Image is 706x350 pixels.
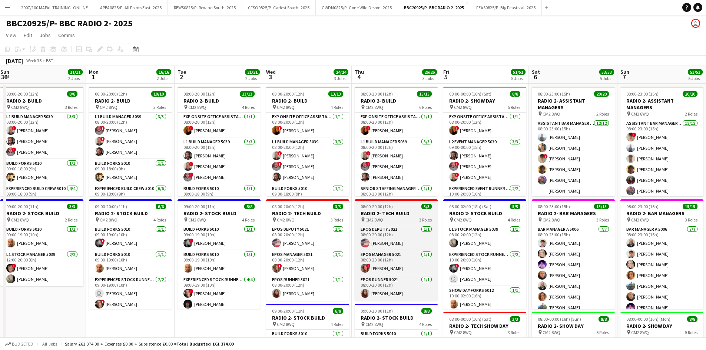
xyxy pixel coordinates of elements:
span: 3 Roles [685,217,697,223]
span: 08:00-00:00 (16h) (Sat) [449,91,491,97]
app-card-role: Build Forks 50101/109:00-19:00 (10h)![PERSON_NAME] [178,225,261,250]
div: 5 Jobs [688,76,702,81]
app-job-card: 08:00-02:00 (18h) (Sat)5/5RADIO 2- STOCK BUILD CM2 8WQ4 RolesL1 Stock Manager 50391/108:00-20:00 ... [443,199,526,309]
div: 5 Jobs [600,76,614,81]
h3: RADIO 2- BUILD [355,97,438,104]
app-card-role: Exp Onsite Office Assistant 50121/108:00-20:00 (12h)![PERSON_NAME] [178,113,261,138]
span: 2 Roles [65,217,77,223]
span: Comms [58,32,75,39]
span: 2 [176,73,186,81]
span: 08:00-00:00 (16h) (Sun) [538,316,581,322]
div: 08:00-20:00 (12h)13/13RADIO 2- BUILD CM2 8WQ4 RolesExp Onsite Office Assistant 50121/108:00-20:00... [266,87,349,196]
app-job-card: 08:00-00:00 (16h) (Sat)8/8RADIO 2- SHOW DAY CM2 8WQ5 RolesExp Onsite Office Assistant 50121/108:0... [443,87,526,196]
div: 08:00-23:00 (15h)20/20RADIO 2- ASSISTANT MANAGERS CM2 8WQ2 RolesAssistant Bar Manager 500612/1208... [620,87,703,196]
span: 13/13 [240,91,255,97]
span: ! [632,133,636,137]
app-card-role: Build Forks 50101/109:00-18:00 (9h) [266,184,349,210]
div: 5 Jobs [511,76,525,81]
span: 09:00-20:00 (11h) [183,204,216,209]
span: 08:00-23:00 (15h) [538,204,570,209]
div: 08:00-23:00 (15h)20/20RADIO 2- ASSISTANT MANAGERS CM2 8WQ2 RolesAssistant Bar Manager 500612/1208... [532,87,615,196]
span: 6/6 [156,204,166,209]
span: 13/13 [328,91,343,97]
span: 5 Roles [596,330,609,335]
span: 08:00-23:00 (15h) [626,204,659,209]
span: 09:00-20:00 (11h) [272,308,304,314]
span: ! [100,300,105,304]
div: [DATE] [6,57,23,64]
span: 5/5 [510,204,520,209]
span: Week 35 [24,58,43,63]
span: ! [455,173,459,177]
span: 08:00-20:00 (12h) [272,91,304,97]
app-card-role: Build Forks 50101/109:00-19:00 (10h)[PERSON_NAME] [89,250,172,276]
h3: RADIO 2- BAR MANAGERS [620,210,703,217]
span: ! [278,126,282,130]
div: 3 Jobs [334,76,348,81]
span: CM2 8WQ [11,217,29,223]
span: 3 Roles [596,217,609,223]
span: ! [455,162,459,166]
div: 08:00-20:00 (12h)3/3RADIO 2- TECH BUILD CM2 8WQ3 RolesEPOS Deputy 50211/108:00-20:00 (12h)[PERSON... [355,199,438,301]
span: 8/8 [67,91,77,97]
div: 08:00-20:00 (12h)15/15RADIO 2- BUILD CM2 8WQ6 RolesExp Onsite Office Assistant 50121/108:00-20:00... [355,87,438,196]
app-card-role: L1 Build Manager 50393/308:00-20:00 (12h)[PERSON_NAME]![PERSON_NAME]![PERSON_NAME] [178,138,261,184]
app-card-role: Bar Manager A 50067/708:00-23:00 (15h)[PERSON_NAME][PERSON_NAME][PERSON_NAME][PERSON_NAME][PERSON... [620,225,703,315]
app-card-role: Experienced Event Runner 50122/210:00-20:00 (10h) [443,184,526,220]
a: Jobs [37,30,54,40]
div: 08:00-20:00 (12h)13/13RADIO 2- BUILD CM2 8WQ4 RolesExp Onsite Office Assistant 50121/108:00-20:00... [178,87,261,196]
app-card-role: EPOS Deputy 50211/108:00-20:00 (12h)[PERSON_NAME] [355,225,438,250]
span: CM2 8WQ [188,217,206,223]
span: 08:00-23:00 (15h) [538,91,570,97]
span: 4 Roles [331,321,343,327]
button: REWS0825/P- Rewind South- 2025 [168,0,242,15]
button: Budgeted [4,340,34,348]
span: 3 Roles [508,330,520,335]
span: CM2 8WQ [100,104,117,110]
span: 3 Roles [65,104,77,110]
span: 4 [354,73,364,81]
app-card-role: Build Forks 50101/109:00-18:00 (9h) [178,184,261,210]
span: 4 Roles [331,104,343,110]
app-card-role: L1 Stock Manager 50392/212:00-20:00 (8h)![PERSON_NAME][PERSON_NAME] [0,250,83,286]
span: 4 Roles [153,217,166,223]
app-card-role: L1 Stock Manager 50391/108:00-20:00 (12h)[PERSON_NAME] [443,225,526,250]
h3: RADIO 2- TECH SHOW DAY [443,323,526,329]
a: View [3,30,19,40]
h3: RADIO 2- ASSISTANT MANAGERS [620,97,703,111]
app-job-card: 08:00-20:00 (12h)10/10RADIO 2- BUILD CM2 8WQ3 RolesL1 Build Manager 50393/308:00-20:00 (12h)![PER... [89,87,172,196]
span: 8/8 [421,308,432,314]
app-job-card: 09:00-20:00 (11h)3/3RADIO 2- STOCK BUILD CM2 8WQ2 RolesBuild Forks 50101/109:00-19:00 (10h)[PERSO... [0,199,83,286]
span: Sat [532,69,540,75]
span: 3 Roles [331,217,343,223]
app-card-role: Build Forks 50101/109:00-19:00 (10h)[PERSON_NAME] [0,225,83,250]
h3: RADIO 2- STOCK BUILD [443,210,526,217]
span: CM2 8WQ [277,217,295,223]
span: ! [366,151,371,156]
h3: RADIO 2- SHOW DAY [443,97,526,104]
app-job-card: 09:00-20:00 (11h)6/6RADIO 2- STOCK BUILD CM2 8WQ4 RolesBuild Forks 50101/109:00-19:00 (10h)![PERS... [89,199,172,309]
h3: RADIO 2- STOCK BUILD [266,314,349,321]
app-user-avatar: Grace Shorten [691,19,700,28]
span: Mon [89,69,99,75]
app-card-role: Experienced Build Crew 50106/609:00-18:00 (9h) [89,184,172,263]
div: Salary £61 374.00 + Expenses £0.00 + Subsistence £0.00 = [65,341,233,347]
span: CM2 8WQ [365,217,383,223]
app-job-card: 09:00-20:00 (11h)8/8RADIO 2- STOCK BUILD CM2 8WQ4 RolesBuild Forks 50101/109:00-19:00 (10h)![PERS... [178,199,261,309]
span: ! [189,173,193,177]
div: 08:00-20:00 (12h)8/8RADIO 2- BUILD CM2 8WQ3 RolesL1 Build Manager 50393/308:00-20:00 (12h)![PERSO... [0,87,83,196]
span: 08:00-20:00 (12h) [183,91,216,97]
div: 08:00-23:00 (15h)15/15RADIO 2- BAR MANAGERS CM2 8WQ3 RolesBar Manager A 50067/708:00-23:00 (15h)[... [620,199,703,309]
span: Total Budgeted £61 374.00 [176,341,233,347]
span: 51/51 [511,69,526,75]
span: ! [455,264,459,268]
span: 09:00-20:00 (11h) [6,204,39,209]
span: All jobs [41,341,59,347]
app-card-role: L2 Event Manager 50393/309:00-00:00 (15h)[PERSON_NAME]![PERSON_NAME]![PERSON_NAME] [443,138,526,184]
span: 3/3 [333,204,343,209]
a: Edit [21,30,35,40]
span: Budgeted [12,341,33,347]
span: Fri [443,69,449,75]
